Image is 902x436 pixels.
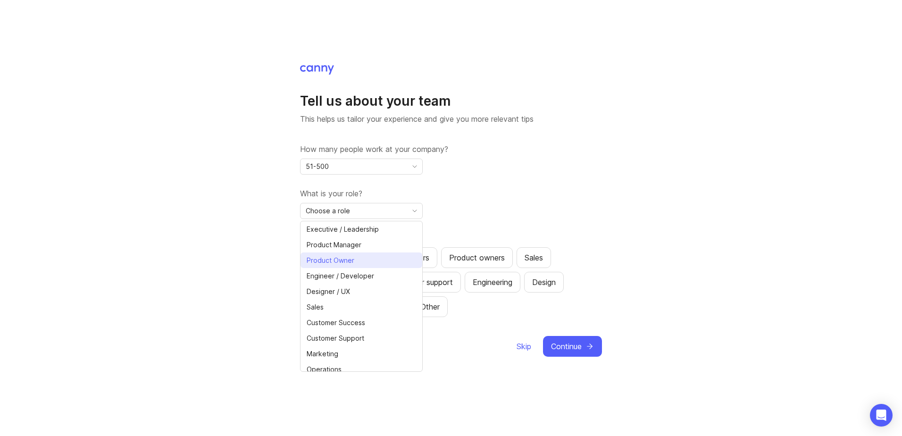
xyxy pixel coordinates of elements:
span: Engineer / Developer [307,271,374,281]
span: Customer Support [307,333,364,344]
span: Executive / Leadership [307,224,379,235]
div: Product owners [449,252,505,263]
button: Continue [543,336,602,357]
div: toggle menu [300,203,423,219]
h1: Tell us about your team [300,92,602,109]
button: Sales [517,247,551,268]
span: Customer Success [307,318,365,328]
span: Designer / UX [307,286,350,297]
div: toggle menu [300,159,423,175]
label: Which teams will be using Canny? [300,232,602,243]
button: Engineering [465,272,520,293]
svg: toggle icon [407,207,422,215]
div: Design [532,277,556,288]
span: Skip [517,341,531,352]
div: Sales [525,252,543,263]
span: Sales [307,302,324,312]
button: Other [412,296,448,317]
img: Canny Home [300,65,334,75]
span: Product Owner [307,255,354,266]
label: What is your role? [300,188,602,199]
span: Operations [307,364,342,375]
div: Other [420,301,440,312]
svg: toggle icon [407,163,422,170]
span: Product Manager [307,240,361,250]
span: 51-500 [306,161,329,172]
div: Engineering [473,277,512,288]
span: Continue [551,341,582,352]
label: How many people work at your company? [300,143,602,155]
div: Open Intercom Messenger [870,404,893,427]
button: Design [524,272,564,293]
span: Choose a role [306,206,350,216]
span: Marketing [307,349,338,359]
p: This helps us tailor your experience and give you more relevant tips [300,113,602,125]
button: Product owners [441,247,513,268]
button: Skip [516,336,532,357]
